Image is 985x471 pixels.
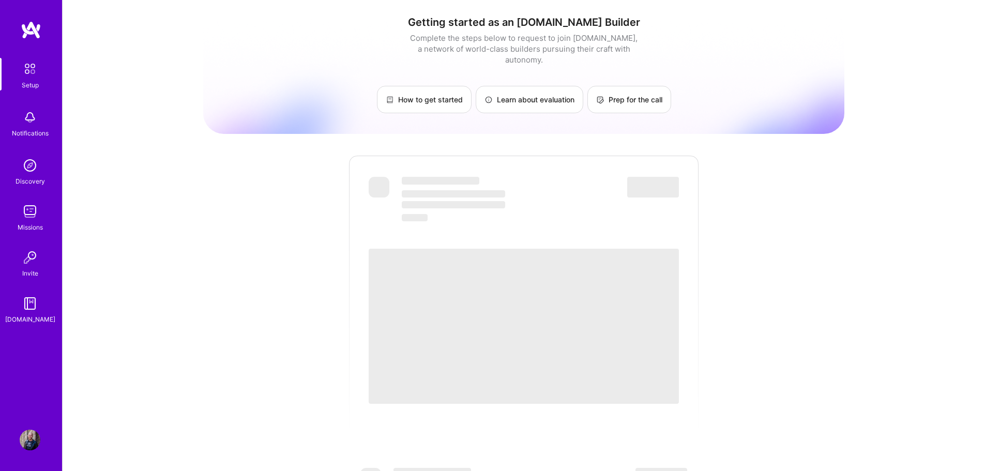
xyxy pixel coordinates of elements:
[407,33,640,65] div: Complete the steps below to request to join [DOMAIN_NAME], a network of world-class builders purs...
[587,86,671,113] a: Prep for the call
[22,80,39,90] div: Setup
[476,86,583,113] a: Learn about evaluation
[21,21,41,39] img: logo
[596,96,604,104] img: Prep for the call
[5,314,55,325] div: [DOMAIN_NAME]
[386,96,394,104] img: How to get started
[484,96,493,104] img: Learn about evaluation
[377,86,472,113] a: How to get started
[627,177,679,197] span: ‌
[20,430,40,450] img: User Avatar
[19,58,41,80] img: setup
[402,190,505,197] span: ‌
[20,201,40,222] img: teamwork
[20,293,40,314] img: guide book
[20,155,40,176] img: discovery
[402,201,505,208] span: ‌
[20,107,40,128] img: bell
[369,177,389,197] span: ‌
[22,268,38,279] div: Invite
[17,430,43,450] a: User Avatar
[20,247,40,268] img: Invite
[12,128,49,139] div: Notifications
[18,222,43,233] div: Missions
[16,176,45,187] div: Discovery
[369,249,679,404] span: ‌
[402,177,479,185] span: ‌
[203,16,844,28] h1: Getting started as an [DOMAIN_NAME] Builder
[402,214,428,221] span: ‌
